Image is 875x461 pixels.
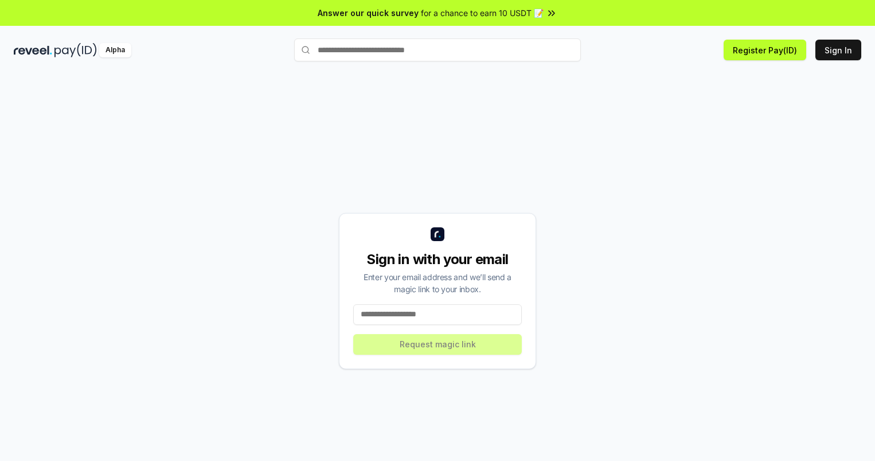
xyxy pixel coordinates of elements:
button: Sign In [815,40,861,60]
button: Register Pay(ID) [724,40,806,60]
div: Sign in with your email [353,250,522,269]
span: Answer our quick survey [318,7,419,19]
img: pay_id [54,43,97,57]
div: Enter your email address and we’ll send a magic link to your inbox. [353,271,522,295]
span: for a chance to earn 10 USDT 📝 [421,7,544,19]
img: logo_small [431,227,444,241]
img: reveel_dark [14,43,52,57]
div: Alpha [99,43,131,57]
